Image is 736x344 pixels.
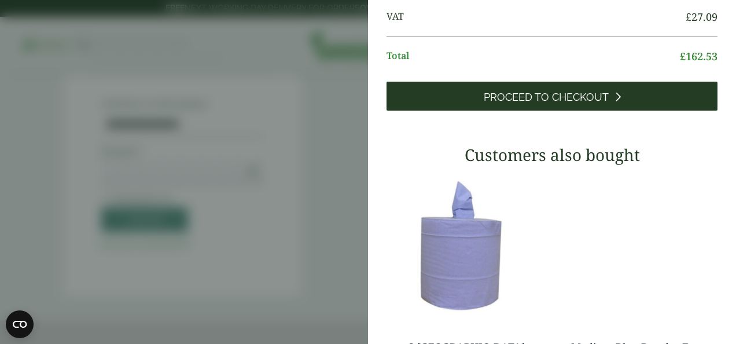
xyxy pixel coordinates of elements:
h3: Customers also bought [387,145,717,165]
bdi: 27.09 [686,10,717,24]
button: Open CMP widget [6,310,34,338]
span: VAT [387,9,686,25]
img: 3630017-2-Ply-Blue-Centre-Feed-104m [387,173,546,318]
bdi: 162.53 [680,49,717,63]
span: Total [387,49,680,64]
span: Proceed to Checkout [484,91,609,104]
span: £ [686,10,691,24]
span: £ [680,49,686,63]
a: Proceed to Checkout [387,82,717,111]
